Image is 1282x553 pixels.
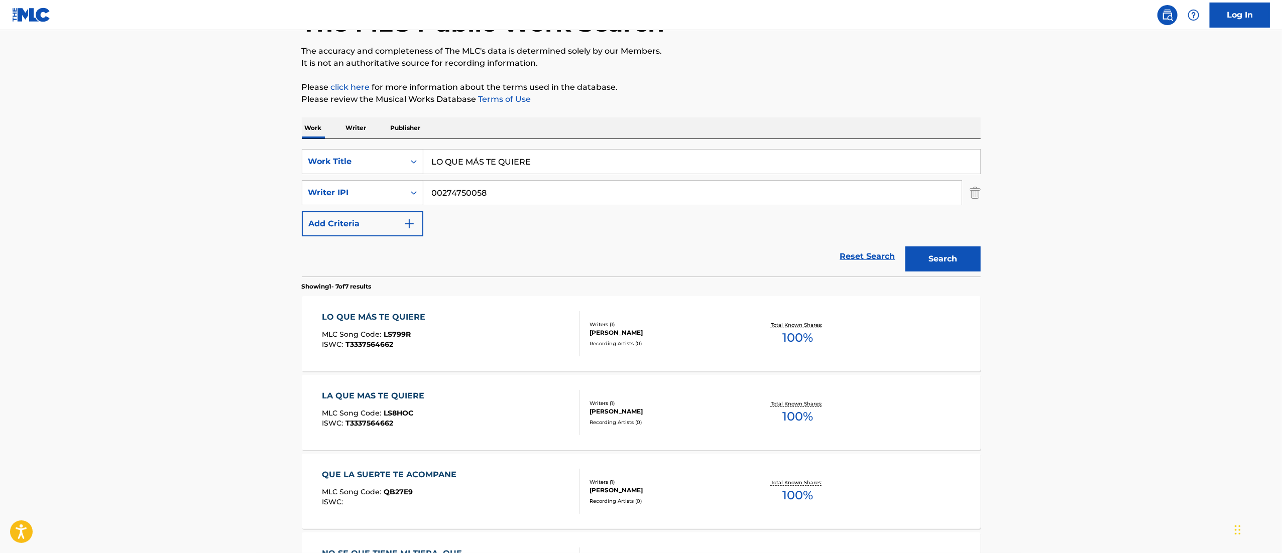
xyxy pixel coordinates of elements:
div: [PERSON_NAME] [590,407,741,416]
span: MLC Song Code : [322,330,384,339]
iframe: Chat Widget [1232,505,1282,553]
img: 9d2ae6d4665cec9f34b9.svg [403,218,415,230]
span: T3337564662 [345,340,393,349]
div: Recording Artists ( 0 ) [590,497,741,505]
span: QB27E9 [384,487,413,496]
span: ISWC : [322,419,345,428]
form: Search Form [302,149,981,276]
div: Writers ( 1 ) [590,321,741,328]
p: It is not an authoritative source for recording information. [302,57,981,69]
img: MLC Logo [12,8,51,22]
a: LA QUE MAS TE QUIEREMLC Song Code:LS8HOCISWC:T3337564662Writers (1)[PERSON_NAME]Recording Artists... [302,375,981,450]
div: Recording Artists ( 0 ) [590,340,741,347]
div: LA QUE MAS TE QUIERE [322,390,429,402]
span: 100 % [782,407,813,426]
a: Reset Search [835,245,900,267]
a: click here [331,82,370,92]
div: QUE LA SUERTE TE ACOMPANE [322,469,461,481]
p: Publisher [388,117,424,139]
span: 100 % [782,486,813,504]
img: help [1188,9,1200,21]
div: Help [1184,5,1204,25]
a: LO QUE MÁS TE QUIEREMLC Song Code:LS799RISWC:T3337564662Writers (1)[PERSON_NAME]Recording Artists... [302,296,981,371]
span: MLC Song Code : [322,487,384,496]
div: [PERSON_NAME] [590,328,741,337]
p: Total Known Shares: [771,479,825,486]
div: Writer IPI [308,187,399,199]
div: Writers ( 1 ) [590,478,741,486]
p: Work [302,117,325,139]
span: ISWC : [322,497,345,506]
span: 100 % [782,329,813,347]
img: Delete Criterion [970,180,981,205]
div: Arrastrar [1235,515,1241,545]
div: Widget de chat [1232,505,1282,553]
div: Work Title [308,156,399,168]
a: Log In [1210,3,1270,28]
span: LS799R [384,330,411,339]
a: Terms of Use [477,94,531,104]
a: Public Search [1157,5,1178,25]
img: search [1161,9,1174,21]
span: T3337564662 [345,419,393,428]
p: The accuracy and completeness of The MLC's data is determined solely by our Members. [302,45,981,57]
a: QUE LA SUERTE TE ACOMPANEMLC Song Code:QB27E9ISWC:Writers (1)[PERSON_NAME]Recording Artists (0)To... [302,454,981,529]
button: Search [905,246,981,271]
span: MLC Song Code : [322,408,384,418]
div: Recording Artists ( 0 ) [590,419,741,426]
span: ISWC : [322,340,345,349]
button: Add Criteria [302,211,423,236]
p: Total Known Shares: [771,321,825,329]
div: LO QUE MÁS TE QUIERE [322,311,430,323]
p: Please for more information about the terms used in the database. [302,81,981,93]
p: Writer [343,117,370,139]
div: [PERSON_NAME] [590,486,741,495]
p: Please review the Musical Works Database [302,93,981,105]
p: Showing 1 - 7 of 7 results [302,282,372,291]
span: LS8HOC [384,408,413,418]
div: Writers ( 1 ) [590,399,741,407]
p: Total Known Shares: [771,400,825,407]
